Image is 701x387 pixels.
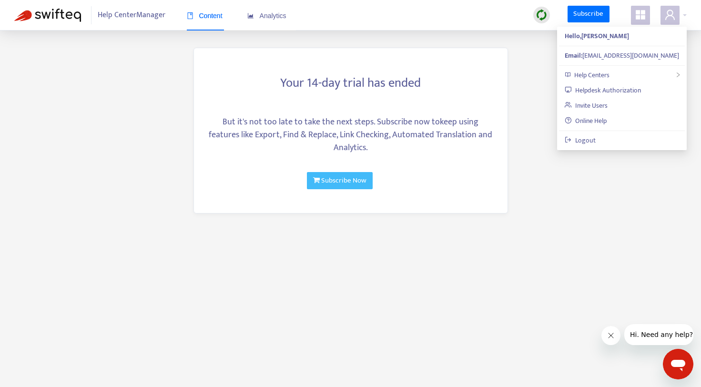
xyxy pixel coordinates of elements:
[565,51,679,61] div: [EMAIL_ADDRESS][DOMAIN_NAME]
[635,9,646,20] span: appstore
[187,12,223,20] span: Content
[187,12,193,19] span: book
[208,76,493,91] h3: Your 14-day trial has ended
[664,9,676,20] span: user
[568,6,610,23] a: Subscribe
[624,324,693,345] iframe: Message from company
[247,12,286,20] span: Analytics
[565,135,596,146] a: Logout
[565,85,641,96] a: Helpdesk Authorization
[536,9,548,21] img: sync.dc5367851b00ba804db3.png
[675,72,681,78] span: right
[565,115,607,126] a: Online Help
[663,349,693,379] iframe: Button to launch messaging window
[208,116,493,154] div: But it's not too late to take the next steps. Subscribe now to keep using features like Export, F...
[247,12,254,19] span: area-chart
[601,326,620,345] iframe: Close message
[98,6,165,24] span: Help Center Manager
[565,31,629,41] strong: Hello, [PERSON_NAME]
[574,70,610,81] span: Help Centers
[14,9,81,22] img: Swifteq
[565,50,582,61] strong: Email:
[307,172,372,189] a: Subscribe Now
[565,100,608,111] a: Invite Users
